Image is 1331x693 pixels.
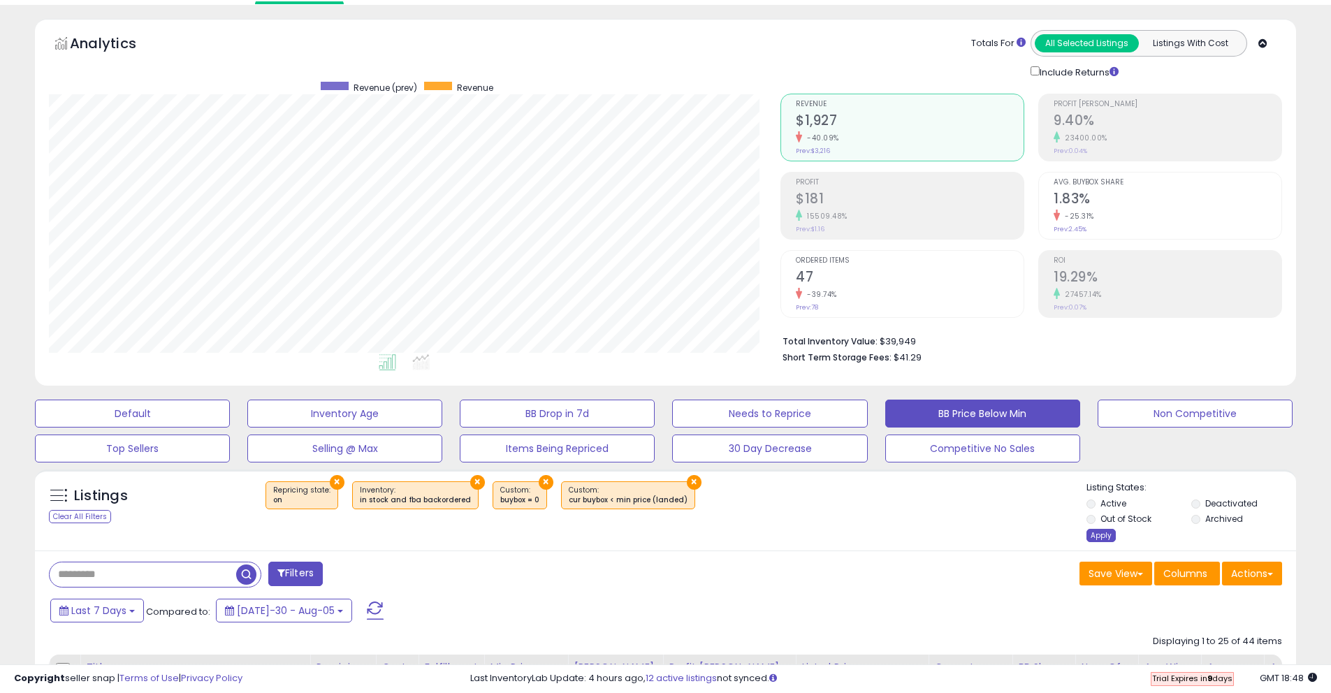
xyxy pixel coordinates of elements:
span: Revenue [457,82,493,94]
button: Needs to Reprice [672,400,867,428]
span: Trial Expires in days [1152,673,1232,684]
h1: Support [68,13,112,24]
div: Totals For [971,37,1026,50]
button: × [539,475,553,490]
span: Inventory : [360,485,471,506]
div: The team will get back to you on this. Our usual reply time is a few minutes. You'll get replies ... [22,269,218,337]
h2: $181 [796,191,1024,210]
h5: Analytics [70,34,163,57]
div: Clear All Filters [49,510,111,523]
div: buybox = 0 [500,495,539,505]
button: Selling @ Max [247,435,442,462]
span: Profit [796,179,1024,187]
button: Emoji picker [22,458,33,469]
button: All Selected Listings [1035,34,1139,52]
small: 23400.00% [1060,133,1107,143]
span: Columns [1163,567,1207,581]
b: 9 [1207,673,1212,684]
h2: 47 [796,269,1024,288]
span: $41.29 [894,351,922,364]
img: Profile image for Support [40,8,62,30]
b: Short Term Storage Fees: [783,351,892,363]
textarea: Message… [12,428,268,452]
span: Custom: [569,485,688,506]
b: [PERSON_NAME][EMAIL_ADDRESS][DOMAIN_NAME] [22,311,213,336]
button: × [687,475,701,490]
small: Prev: $3,216 [796,147,830,155]
button: BB Price Below Min [885,400,1080,428]
div: Support • 1m ago [22,349,99,357]
div: in stock and fba backordered [360,495,471,505]
span: Custom: [500,485,539,506]
h2: 1.83% [1054,191,1281,210]
span: Repricing state : [273,485,330,506]
button: Home [219,6,245,32]
button: 30 Day Decrease [672,435,867,462]
p: Listing States: [1086,481,1296,495]
small: Prev: 0.07% [1054,303,1086,312]
button: Top Sellers [35,435,230,462]
small: 15509.48% [802,211,848,221]
h2: 19.29% [1054,269,1281,288]
span: Avg. Buybox Share [1054,179,1281,187]
small: Prev: 78 [796,303,818,312]
small: -25.31% [1060,211,1094,221]
button: Items Being Repriced [460,435,655,462]
div: Hey SellerSnap team, I have a question regarding a few of my listings that aren't getting a ton o... [61,118,257,241]
button: [DATE]-30 - Aug-05 [216,599,352,622]
div: Displaying 1 to 25 of 44 items [1153,635,1282,648]
button: Default [35,400,230,428]
small: 27457.14% [1060,289,1102,300]
button: Columns [1154,562,1220,585]
h2: 9.40% [1054,112,1281,131]
a: Terms of Use [119,671,179,685]
div: seller snap | | [14,672,242,685]
span: Compared to: [146,605,210,618]
strong: Copyright [14,671,65,685]
span: Ordered Items [796,257,1024,265]
a: Privacy Policy [181,671,242,685]
button: go back [9,6,36,32]
div: Support says… [11,261,268,377]
small: -40.09% [802,133,839,143]
span: [DATE]-30 - Aug-05 [237,604,335,618]
button: Save View [1079,562,1152,585]
div: Justin says… [11,110,268,261]
button: Upload attachment [66,458,78,469]
label: Deactivated [1205,497,1258,509]
button: Send a message… [240,452,262,474]
div: The team will get back to you on this. Our usual reply time is a few minutes.You'll get replies h... [11,261,229,346]
div: Apply [1086,529,1116,542]
a: 12 active listings [646,671,717,685]
button: Competitive No Sales [885,435,1080,462]
h2: $1,927 [796,112,1024,131]
div: Close [245,6,270,31]
div: on [273,495,330,505]
div: Last InventoryLab Update: 4 hours ago, not synced. [470,672,1317,685]
button: Inventory Age [247,400,442,428]
button: × [470,475,485,490]
label: Out of Stock [1100,513,1151,525]
small: Prev: 0.04% [1054,147,1087,155]
button: Gif picker [44,458,55,469]
small: Prev: 2.45% [1054,225,1086,233]
small: -39.74% [802,289,837,300]
label: Archived [1205,513,1243,525]
span: ROI [1054,257,1281,265]
li: $39,949 [783,332,1272,349]
div: cur buybox < min price (landed) [569,495,688,505]
button: Filters [268,562,323,586]
small: Prev: $1.16 [796,225,824,233]
button: × [330,475,344,490]
button: Listings With Cost [1138,34,1242,52]
button: Non Competitive [1098,400,1293,428]
div: Include Returns [1020,64,1135,80]
span: Revenue [796,101,1024,108]
b: Total Inventory Value: [783,335,878,347]
span: Profit [PERSON_NAME] [1054,101,1281,108]
button: BB Drop in 7d [460,400,655,428]
span: Last 7 Days [71,604,126,618]
button: Last 7 Days [50,599,144,622]
button: Actions [1222,562,1282,585]
h5: Listings [74,486,128,506]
